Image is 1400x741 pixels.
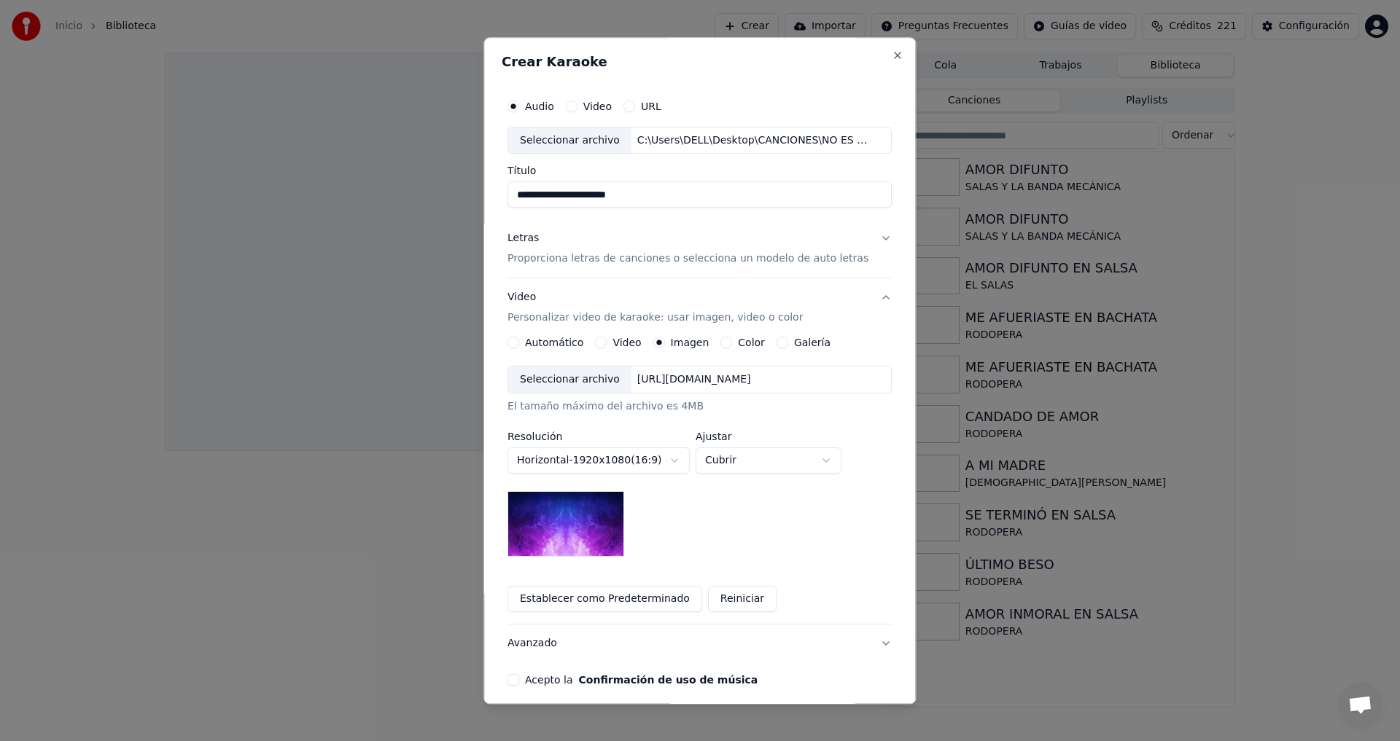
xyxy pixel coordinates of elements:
[525,101,554,111] label: Audio
[696,432,841,442] label: Ajustar
[507,432,690,442] label: Resolución
[631,373,757,388] div: [URL][DOMAIN_NAME]
[507,625,892,663] button: Avanzado
[507,400,892,415] div: El tamaño máximo del archivo es 4MB
[507,166,892,176] label: Título
[631,133,879,148] div: C:\Users\DELL\Desktop\CANCIONES\NO ES CHAPEO BACHATA E 1.mp3
[507,337,892,624] div: VideoPersonalizar video de karaoke: usar imagen, video o color
[507,291,803,326] div: Video
[507,311,803,326] p: Personalizar video de karaoke: usar imagen, video o color
[671,338,709,348] label: Imagen
[794,338,831,348] label: Galería
[708,587,777,613] button: Reiniciar
[508,128,631,154] div: Seleccionar archivo
[507,279,892,337] button: VideoPersonalizar video de karaoke: usar imagen, video o color
[507,232,539,246] div: Letras
[525,675,758,686] label: Acepto la
[525,338,583,348] label: Automático
[507,252,868,267] p: Proporciona letras de canciones o selecciona un modelo de auto letras
[613,338,642,348] label: Video
[502,55,898,68] h2: Crear Karaoke
[641,101,661,111] label: URL
[739,338,766,348] label: Color
[583,101,612,111] label: Video
[507,220,892,278] button: LetrasProporciona letras de canciones o selecciona un modelo de auto letras
[507,587,702,613] button: Establecer como Predeterminado
[579,675,758,686] button: Acepto la
[508,367,631,393] div: Seleccionar archivo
